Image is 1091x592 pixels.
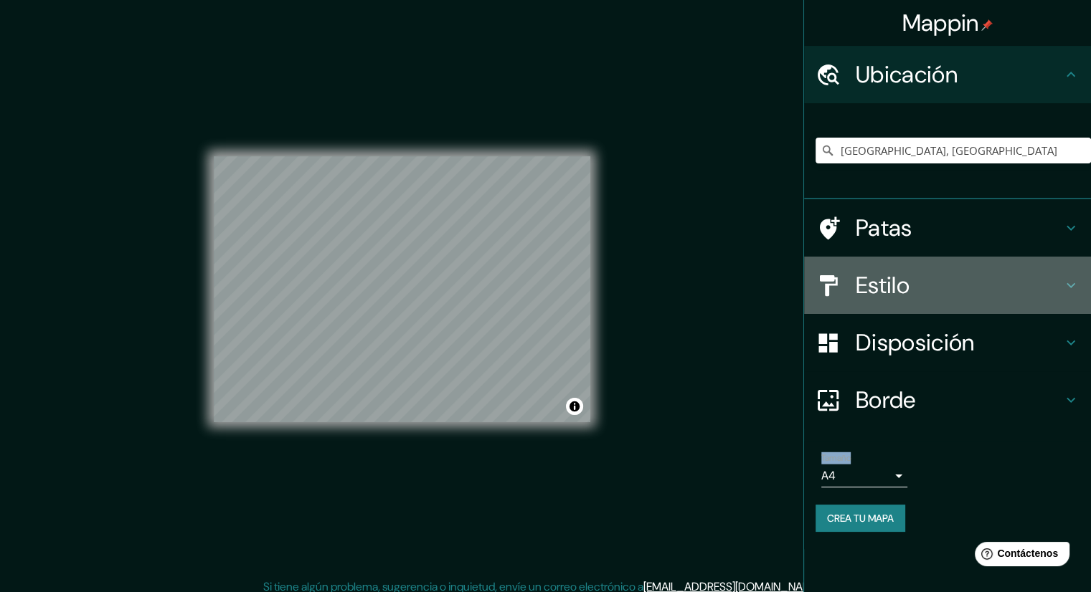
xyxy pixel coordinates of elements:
font: Disposición [856,328,974,358]
font: Tamaño [821,452,851,464]
iframe: Lanzador de widgets de ayuda [963,536,1075,576]
div: Ubicación [804,46,1091,103]
font: Patas [856,213,912,243]
div: Estilo [804,257,1091,314]
font: Borde [856,385,916,415]
canvas: Mapa [214,156,590,422]
button: Crea tu mapa [816,505,905,532]
div: Borde [804,371,1091,429]
input: Elige tu ciudad o zona [816,138,1091,163]
div: Patas [804,199,1091,257]
font: Ubicación [856,59,958,90]
button: Activar o desactivar atribución [566,398,583,415]
img: pin-icon.png [981,19,993,31]
font: A4 [821,468,836,483]
font: Crea tu mapa [827,512,894,525]
div: A4 [821,464,907,487]
div: Disposición [804,314,1091,371]
font: Estilo [856,270,910,300]
font: Mappin [902,8,979,38]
